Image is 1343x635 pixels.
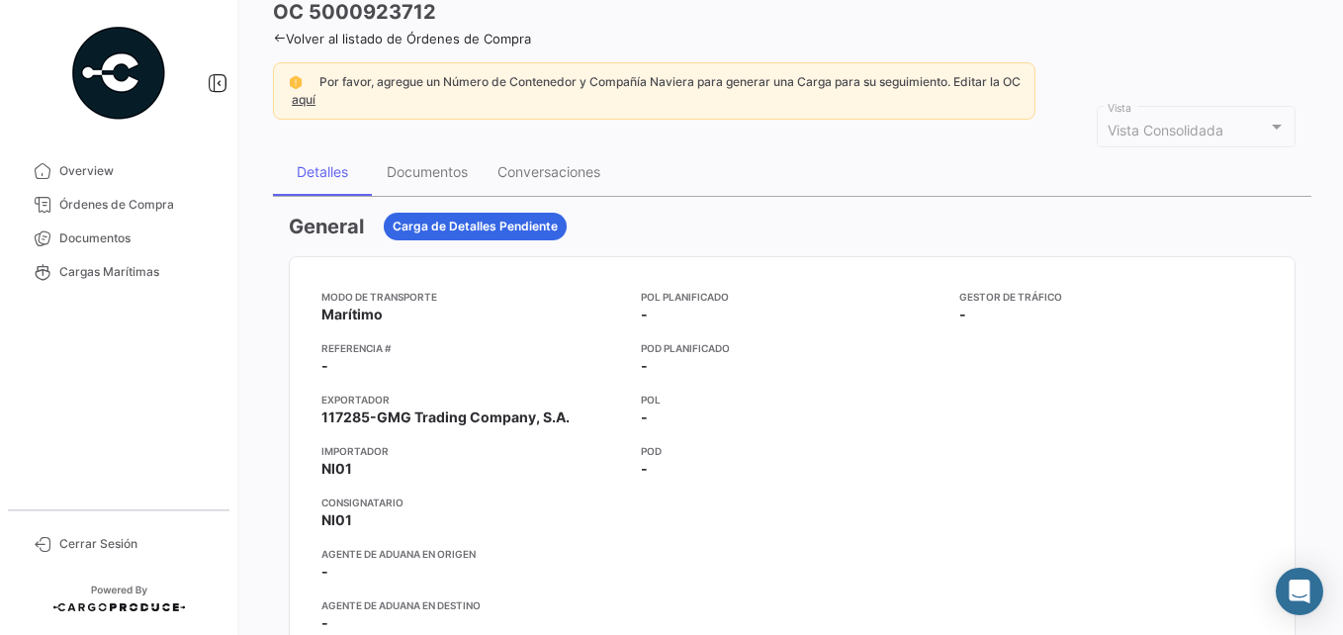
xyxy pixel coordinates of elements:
span: - [321,562,328,582]
a: Overview [16,154,222,188]
span: - [641,305,648,324]
app-card-info-title: Modo de Transporte [321,289,625,305]
span: - [321,356,328,376]
span: Documentos [59,229,214,247]
app-card-info-title: Exportador [321,392,625,408]
div: Documentos [387,163,468,180]
span: Cargas Marítimas [59,263,214,281]
a: Documentos [16,222,222,255]
app-card-info-title: Gestor de Tráfico [959,289,1263,305]
a: Órdenes de Compra [16,188,222,222]
span: Marítimo [321,305,383,324]
span: - [641,459,648,479]
span: - [641,356,648,376]
div: Abrir Intercom Messenger [1276,568,1323,615]
h3: General [289,213,364,240]
div: Conversaciones [497,163,600,180]
a: aquí [288,92,319,107]
span: Vista Consolidada [1108,122,1223,138]
span: Carga de Detalles Pendiente [393,218,558,235]
a: Cargas Marítimas [16,255,222,289]
div: Detalles [297,163,348,180]
a: Volver al listado de Órdenes de Compra [273,31,531,46]
app-card-info-title: Importador [321,443,625,459]
app-card-info-title: Consignatario [321,495,625,510]
app-card-info-title: Agente de Aduana en Origen [321,546,625,562]
span: Cerrar Sesión [59,535,214,553]
span: Por favor, agregue un Número de Contenedor y Compañía Naviera para generar una Carga para su segu... [319,74,1021,89]
span: NI01 [321,459,352,479]
app-card-info-title: Referencia # [321,340,625,356]
img: powered-by.png [69,24,168,123]
span: 117285-GMG Trading Company, S.A. [321,408,570,427]
app-card-info-title: POL [641,392,944,408]
span: Órdenes de Compra [59,196,214,214]
span: NI01 [321,510,352,530]
span: - [959,305,966,324]
app-card-info-title: POL Planificado [641,289,944,305]
app-card-info-title: Agente de Aduana en Destino [321,597,625,613]
span: - [641,408,648,427]
span: Overview [59,162,214,180]
span: - [321,613,328,633]
app-card-info-title: POD Planificado [641,340,944,356]
app-card-info-title: POD [641,443,944,459]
